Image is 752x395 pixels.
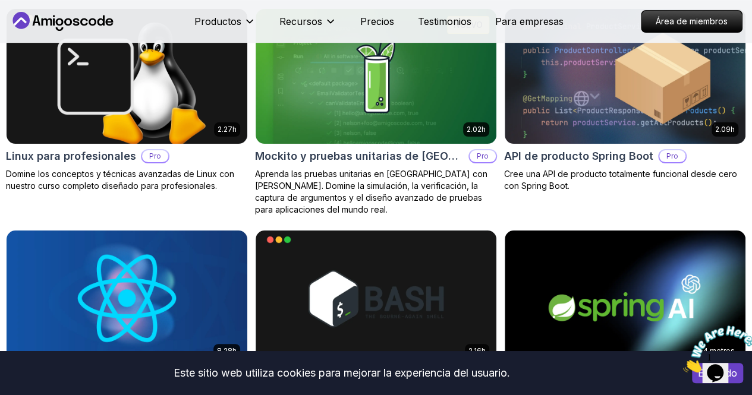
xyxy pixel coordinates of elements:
[360,14,394,29] a: Precios
[255,169,487,214] font: Aprenda las pruebas unitarias en [GEOGRAPHIC_DATA] con [PERSON_NAME]. Domine la simulación, la ve...
[678,321,752,377] iframe: widget de chat
[504,169,737,191] font: Cree una API de producto totalmente funcional desde cero con Spring Boot.
[666,151,678,160] font: Pro
[6,8,248,192] a: Linux for Professionals card2.27hLinux para profesionalesProDomine los conceptos y técnicas avanz...
[7,230,247,365] img: React JS Developer Guide card
[495,15,564,27] font: Para empresas
[641,10,742,33] a: Área de miembros
[218,125,237,134] font: 2.27h
[495,14,564,29] a: Para empresas
[7,9,247,144] img: Linux for Professionals card
[715,125,735,134] font: 2.09h
[656,16,728,26] font: Área de miembros
[6,169,234,191] font: Domine los conceptos y técnicas avanzadas de Linux con nuestro curso completo diseñado para profe...
[6,150,136,162] font: Linux para profesionales
[467,125,486,134] font: 2.02h
[279,15,322,27] font: Recursos
[217,346,237,355] font: 8.28h
[149,151,161,160] font: Pro
[256,9,496,144] img: Mockito & Java Unit Testing card
[360,15,394,27] font: Precios
[256,230,496,365] img: Shell Scripting card
[505,230,745,365] img: Spring AI card
[468,346,486,355] font: 2.16h
[194,15,241,27] font: Productos
[5,5,10,15] font: 1
[279,14,336,38] button: Recursos
[418,15,471,27] font: Testimonios
[5,5,78,52] img: Captador de atención de chat
[504,150,653,162] font: API de producto Spring Boot
[255,150,531,162] font: Mockito y pruebas unitarias de [GEOGRAPHIC_DATA]
[505,9,745,144] img: Spring Boot Product API card
[418,14,471,29] a: Testimonios
[477,151,489,160] font: Pro
[174,366,510,379] font: Este sitio web utiliza cookies para mejorar la experiencia del usuario.
[504,8,746,192] a: Spring Boot Product API card2.09hAPI de producto Spring BootProCree una API de producto totalment...
[255,8,497,216] a: Mockito & Java Unit Testing card2.02hNUEVOMockito y pruebas unitarias de [GEOGRAPHIC_DATA]ProApre...
[194,14,256,38] button: Productos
